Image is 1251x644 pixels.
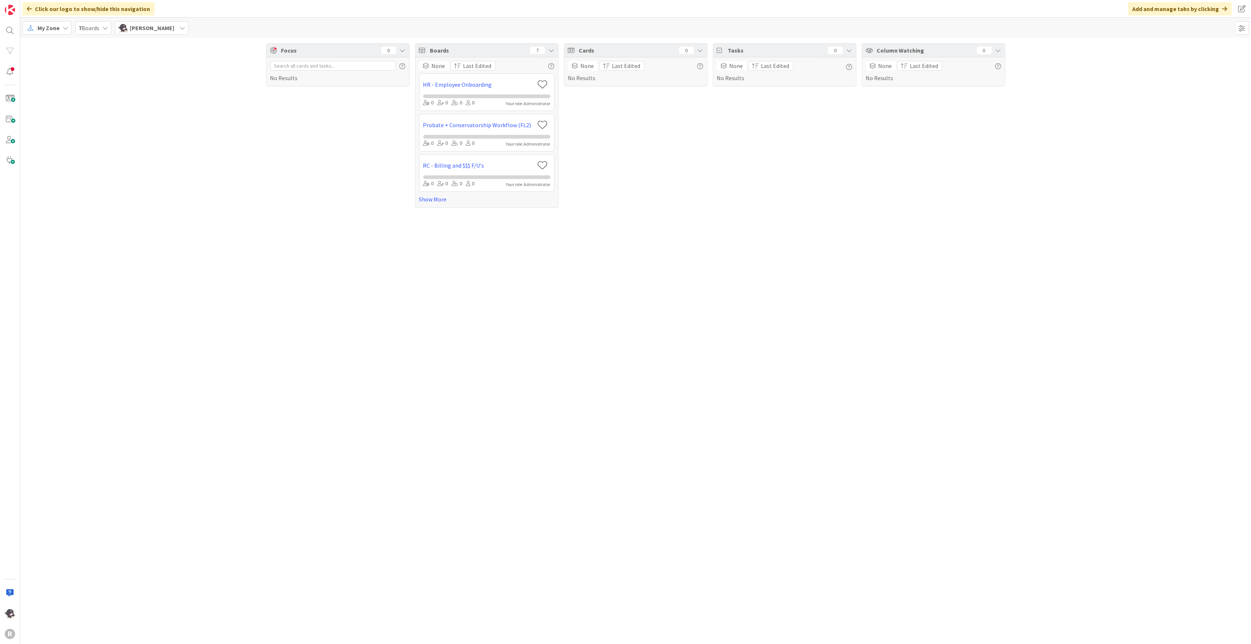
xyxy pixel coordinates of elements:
[270,61,406,82] div: No Results
[419,195,555,204] a: Show More
[1128,2,1232,15] div: Add and manage tabs by clicking
[897,61,942,71] button: Last Edited
[5,629,15,639] div: R
[281,46,375,55] span: Focus
[22,2,154,15] div: Click our logo to show/hide this navigation
[423,99,434,107] div: 0
[423,180,434,188] div: 0
[877,46,973,55] span: Column Watching
[423,80,535,89] a: HR - Employee Onboarding
[506,100,550,107] div: Your role: Administrator
[828,47,843,54] div: 0
[506,181,550,188] div: Your role: Administrator
[466,180,475,188] div: 0
[506,141,550,147] div: Your role: Administrator
[423,139,434,147] div: 0
[38,24,60,32] span: My Zone
[730,61,743,70] span: None
[430,46,527,55] span: Boards
[423,161,535,170] a: RC - Billing and $$$ F/U's
[878,61,892,70] span: None
[452,99,463,107] div: 0
[463,61,492,70] span: Last Edited
[530,47,545,54] div: 7
[5,608,15,619] img: KN
[130,24,174,32] span: [PERSON_NAME]
[679,47,694,54] div: 0
[79,24,82,32] b: 7
[568,61,703,82] div: No Results
[438,99,448,107] div: 0
[581,61,594,70] span: None
[977,47,992,54] div: 0
[866,61,1001,82] div: No Results
[79,24,99,32] span: Boards
[432,61,445,70] span: None
[452,139,463,147] div: 0
[438,139,448,147] div: 0
[579,46,676,55] span: Cards
[728,46,824,55] span: Tasks
[717,61,852,82] div: No Results
[910,61,938,70] span: Last Edited
[452,180,463,188] div: 0
[466,139,475,147] div: 0
[5,5,15,15] img: Visit kanbanzone.com
[466,99,475,107] div: 0
[761,61,790,70] span: Last Edited
[612,61,641,70] span: Last Edited
[748,61,794,71] button: Last Edited
[438,180,448,188] div: 0
[118,23,128,32] img: KN
[450,61,496,71] button: Last Edited
[423,121,535,129] a: Probate + Conservatorship Workflow (FL2)
[270,61,396,71] input: Search all cards and tasks...
[381,47,396,54] div: 0
[599,61,645,71] button: Last Edited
